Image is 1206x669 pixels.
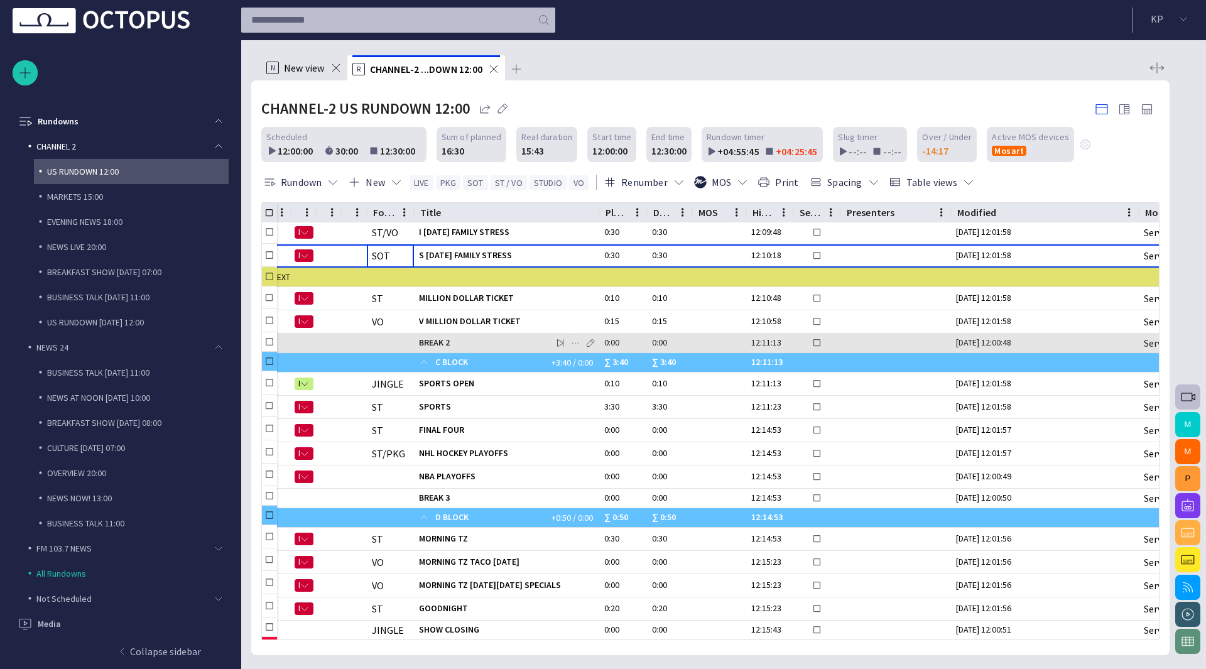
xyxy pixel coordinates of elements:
[840,203,951,222] div: Presenters
[1144,336,1171,350] div: Server
[47,165,229,178] p: US RUNDOWN 12:00
[47,442,229,454] p: CULTURE [DATE] 07:00
[295,244,313,267] button: N
[419,221,594,244] div: I THANKSGIVING FAMILY STRESS
[419,508,545,527] div: D BLOCK
[419,442,594,465] div: NHL HOCKEY PLAYOFFS
[1144,447,1171,460] div: Server
[47,366,229,379] p: BUSINESS TALK [DATE] 11:00
[372,555,384,569] div: VO
[34,360,229,385] div: BUSINESS TALK [DATE] 11:00
[604,401,642,413] div: 3:30
[1144,377,1171,391] div: Server
[419,310,594,333] div: V MILLION DOLLAR TICKET
[261,100,470,117] h2: CHANNEL-2 US RUNDOWN 12:00
[1144,423,1171,437] div: Server
[530,175,567,190] button: STUDIO
[342,203,367,222] div: Lck
[521,143,544,158] div: 15:43
[1120,203,1139,222] button: Menu
[604,624,642,636] div: 0:00
[628,203,647,222] button: Menu
[419,373,594,395] div: SPORTS OPEN
[606,206,628,219] div: Plan dur
[419,353,545,372] div: C BLOCK
[435,508,545,527] span: D BLOCK
[295,551,313,574] button: N
[436,175,461,190] button: PKG
[698,206,719,219] div: MOS
[922,131,972,143] span: Over / Under
[604,448,642,460] div: 0:00
[1175,439,1200,464] button: M
[751,557,788,568] div: 12:15:23
[956,448,1016,460] div: 8/31 12:01:57
[298,472,300,482] span: N
[298,604,300,614] span: N
[298,203,317,222] button: Menu
[419,334,594,352] div: BREAK 2
[653,206,673,219] div: Duration
[419,624,594,636] span: SHOW CLOSING
[1144,470,1171,484] div: Server
[822,203,840,222] button: Menu
[295,396,313,418] button: N
[604,337,642,349] div: 0:00
[34,486,229,511] div: NEWS NOW! 13:00
[751,492,788,504] div: 12:14:53
[34,285,229,310] div: BUSINESS TALK [DATE] 11:00
[372,315,384,329] div: VO
[36,567,229,580] p: All Rundowns
[34,435,229,460] div: CULTURE [DATE] 07:00
[1175,412,1200,437] button: M
[992,131,1069,143] span: Active MOS devices
[602,171,687,193] button: Renumber
[323,203,342,222] button: Menu
[652,316,672,328] div: 0:15
[419,580,594,592] span: MORNING TZ [DATE][DATE] SPECIALS
[372,423,383,437] div: ST
[1151,11,1163,26] p: K P
[604,471,642,483] div: 0:00
[335,143,364,158] div: 30:00
[261,171,341,193] button: Rundown
[47,467,229,479] p: OVERVIEW 20:00
[419,227,594,239] span: I [DATE] FAMILY STRESS
[1144,532,1171,546] div: Server
[751,378,788,390] div: 12:11:13
[298,251,300,261] span: N
[956,580,1016,592] div: 8/31 12:01:56
[47,416,229,429] p: BREAKFAST SHOW [DATE] 08:00
[604,603,642,615] div: 0:20
[420,206,442,219] div: Title
[348,203,367,222] button: Menu
[793,203,840,222] div: Send to LiveU
[298,293,300,303] span: N
[604,293,642,305] div: 0:10
[652,401,672,413] div: 3:30
[419,603,594,615] span: GOODNIGHT
[652,337,672,349] div: 0:00
[47,190,229,203] p: MARKETS 15:00
[956,401,1016,413] div: 8/31 12:01:58
[419,316,594,328] span: V MILLION DOLLAR TICKET
[47,241,229,253] p: NEWS LIVE 20:00
[652,448,672,460] div: 0:00
[956,250,1016,262] div: 8/31 12:01:58
[372,532,383,546] div: ST
[651,143,687,158] div: 12:30:00
[442,131,501,143] span: Sum of planned
[419,293,594,305] span: MILLION DOLLAR TICKET
[295,373,313,395] button: R
[38,115,79,128] p: Rundowns
[956,603,1016,615] div: 8/31 12:01:56
[751,471,788,483] div: 12:14:53
[419,337,594,349] span: BREAK 2
[651,131,685,143] span: End time
[419,597,594,620] div: GOODNIGHT
[887,171,977,193] button: Table views
[751,401,788,413] div: 12:11:23
[569,175,589,190] button: VO
[956,557,1016,568] div: 8/31 12:01:56
[352,63,365,75] p: R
